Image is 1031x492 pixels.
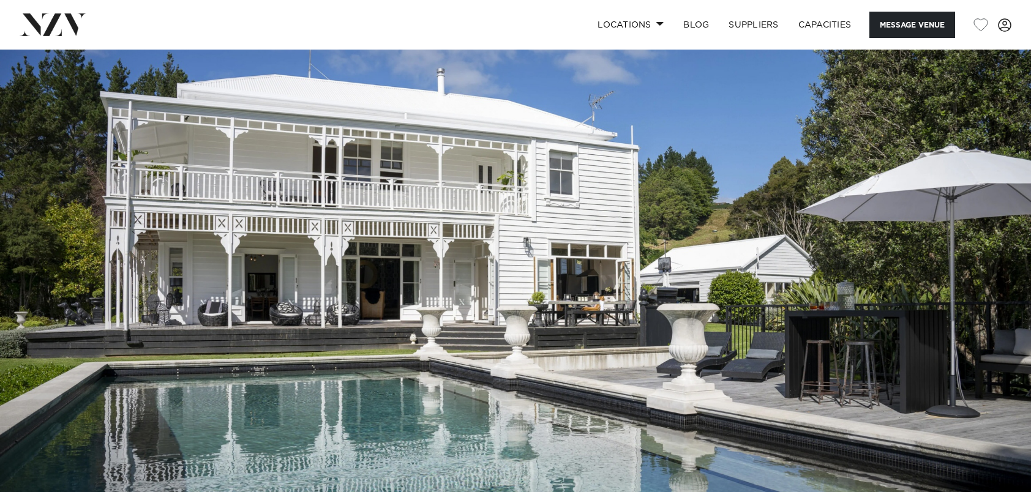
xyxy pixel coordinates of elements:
img: nzv-logo.png [20,13,86,35]
a: SUPPLIERS [719,12,788,38]
a: Capacities [789,12,861,38]
button: Message Venue [869,12,955,38]
a: Locations [588,12,673,38]
a: BLOG [673,12,719,38]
